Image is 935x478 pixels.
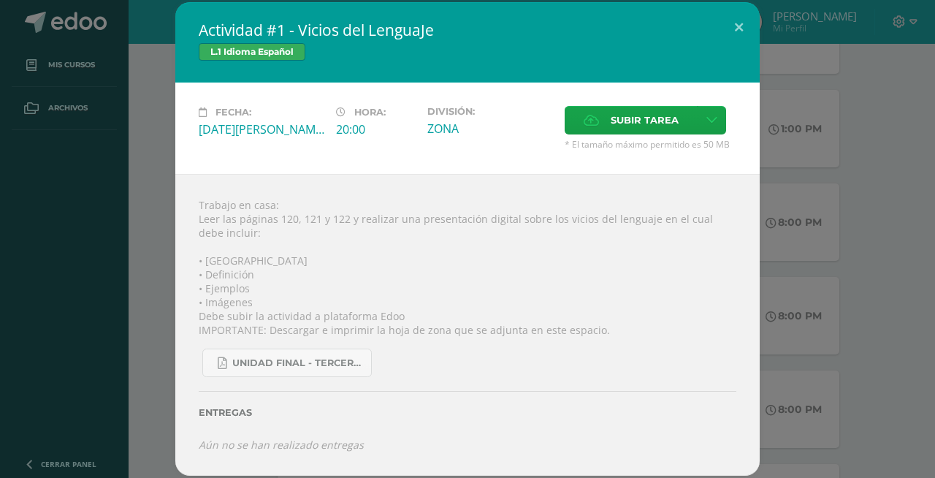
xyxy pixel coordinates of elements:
[427,106,553,117] label: División:
[199,20,736,40] h2: Actividad #1 - Vicios del LenguaJe
[202,349,372,377] a: UNIDAD FINAL - TERCERO BASICO A-B-C.pdf
[215,107,251,118] span: Fecha:
[611,107,679,134] span: Subir tarea
[175,174,760,475] div: Trabajo en casa: Leer las páginas 120, 121 y 122 y realizar una presentación digital sobre los vi...
[336,121,416,137] div: 20:00
[354,107,386,118] span: Hora:
[565,138,736,151] span: * El tamaño máximo permitido es 50 MB
[718,2,760,52] button: Close (Esc)
[199,407,736,418] label: Entregas
[232,357,364,369] span: UNIDAD FINAL - TERCERO BASICO A-B-C.pdf
[199,438,364,452] i: Aún no se han realizado entregas
[199,43,305,61] span: L.1 Idioma Español
[199,121,324,137] div: [DATE][PERSON_NAME]
[427,121,553,137] div: ZONA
